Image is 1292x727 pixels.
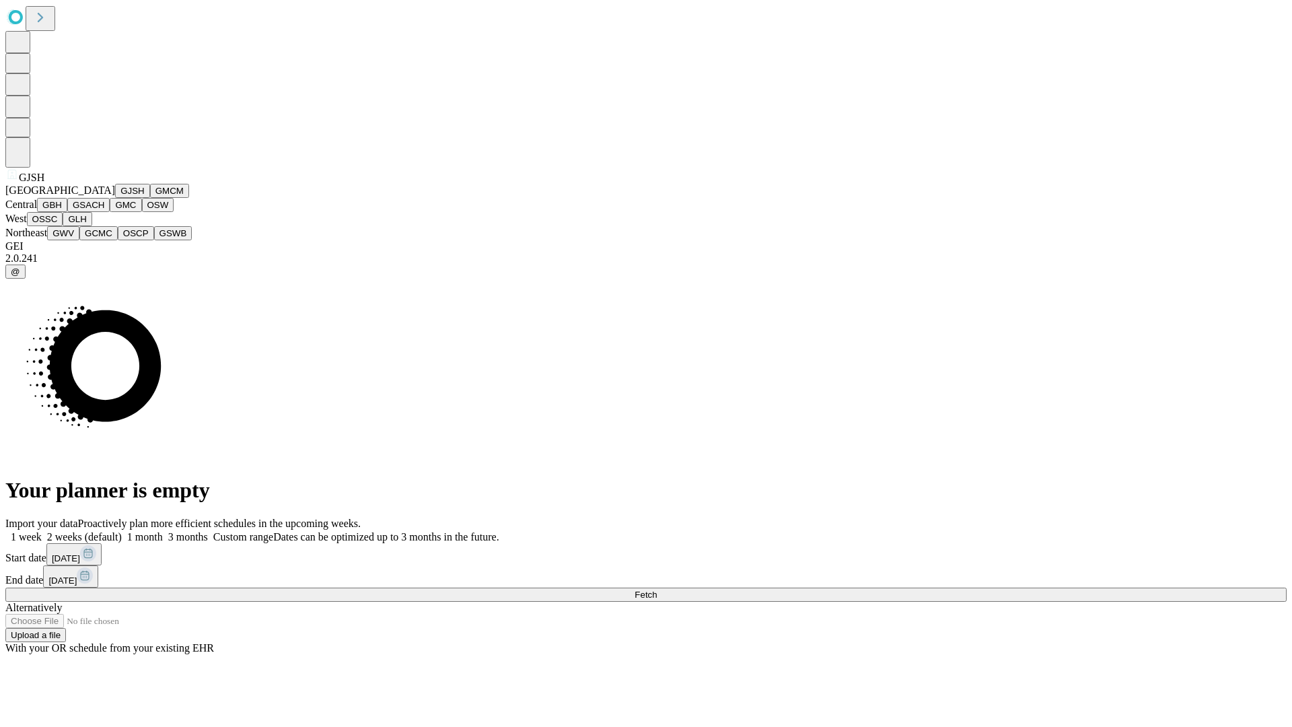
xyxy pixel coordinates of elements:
[5,628,66,642] button: Upload a file
[37,198,67,212] button: GBH
[47,531,122,543] span: 2 weeks (default)
[127,531,163,543] span: 1 month
[5,602,62,613] span: Alternatively
[168,531,208,543] span: 3 months
[11,531,42,543] span: 1 week
[5,184,115,196] span: [GEOGRAPHIC_DATA]
[5,642,214,654] span: With your OR schedule from your existing EHR
[5,240,1287,252] div: GEI
[27,212,63,226] button: OSSC
[63,212,92,226] button: GLH
[78,518,361,529] span: Proactively plan more efficient schedules in the upcoming weeks.
[5,227,47,238] span: Northeast
[5,588,1287,602] button: Fetch
[154,226,192,240] button: GSWB
[118,226,154,240] button: OSCP
[5,543,1287,565] div: Start date
[47,226,79,240] button: GWV
[110,198,141,212] button: GMC
[5,478,1287,503] h1: Your planner is empty
[5,213,27,224] span: West
[11,267,20,277] span: @
[213,531,273,543] span: Custom range
[5,199,37,210] span: Central
[150,184,189,198] button: GMCM
[5,252,1287,265] div: 2.0.241
[635,590,657,600] span: Fetch
[19,172,44,183] span: GJSH
[46,543,102,565] button: [DATE]
[43,565,98,588] button: [DATE]
[273,531,499,543] span: Dates can be optimized up to 3 months in the future.
[5,265,26,279] button: @
[52,553,80,563] span: [DATE]
[115,184,150,198] button: GJSH
[142,198,174,212] button: OSW
[5,518,78,529] span: Import your data
[5,565,1287,588] div: End date
[48,576,77,586] span: [DATE]
[67,198,110,212] button: GSACH
[79,226,118,240] button: GCMC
